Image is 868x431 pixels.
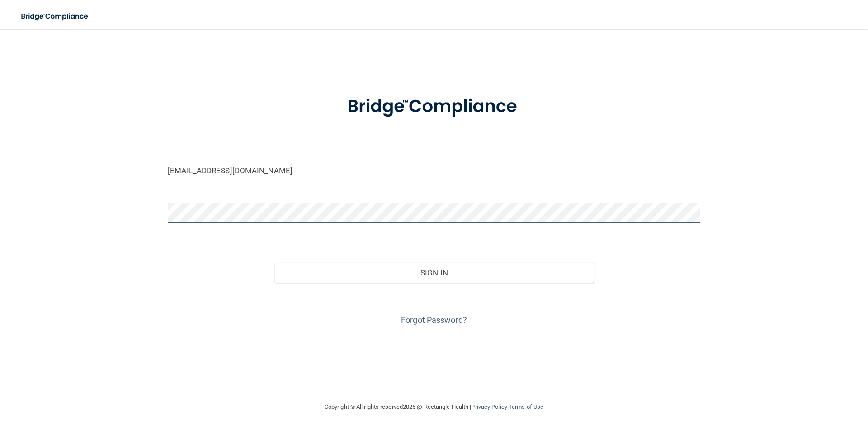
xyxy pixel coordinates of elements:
[269,393,599,422] div: Copyright © All rights reserved 2025 @ Rectangle Health | |
[509,403,543,410] a: Terms of Use
[168,160,700,180] input: Email
[274,263,594,283] button: Sign In
[14,7,97,26] img: bridge_compliance_login_screen.278c3ca4.svg
[401,315,467,325] a: Forgot Password?
[329,83,539,130] img: bridge_compliance_login_screen.278c3ca4.svg
[471,403,507,410] a: Privacy Policy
